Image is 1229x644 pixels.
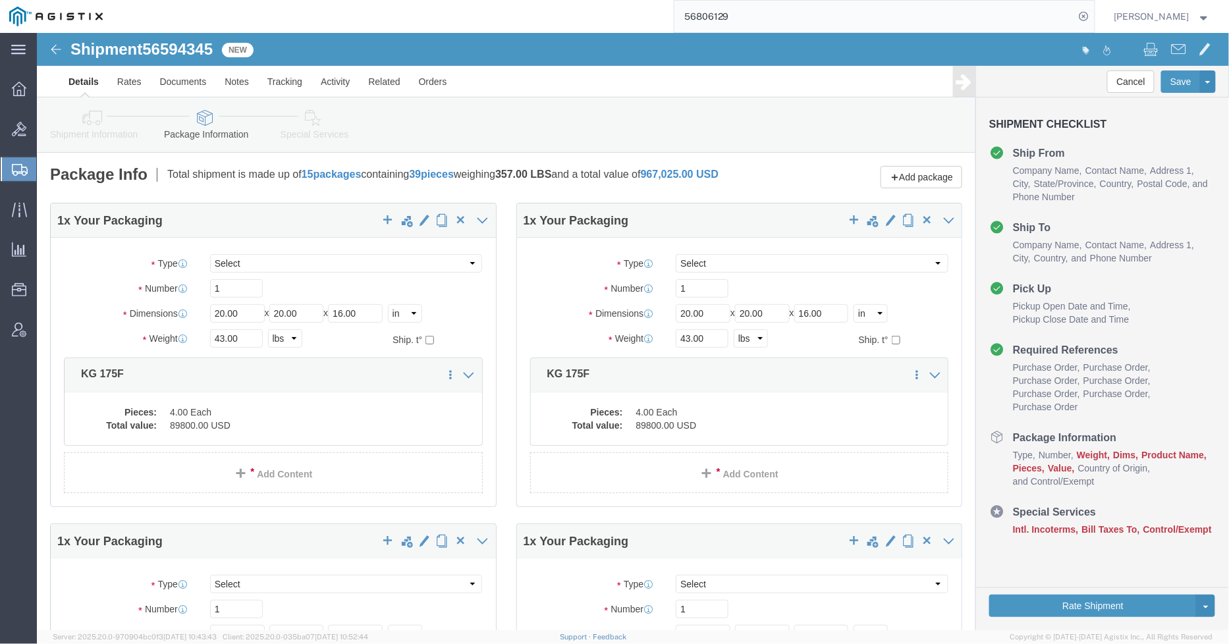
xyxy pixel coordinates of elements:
[53,633,217,641] span: Server: 2025.20.0-970904bc0f3
[1010,631,1213,643] span: Copyright © [DATE]-[DATE] Agistix Inc., All Rights Reserved
[37,33,1229,630] iframe: FS Legacy Container
[593,633,626,641] a: Feedback
[9,7,103,26] img: logo
[560,633,593,641] a: Support
[315,633,368,641] span: [DATE] 10:52:44
[223,633,368,641] span: Client: 2025.20.0-035ba07
[163,633,217,641] span: [DATE] 10:43:43
[674,1,1075,32] input: Search for shipment number, reference number
[1114,9,1189,24] span: Andrew Wacyra
[1114,9,1211,24] button: [PERSON_NAME]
